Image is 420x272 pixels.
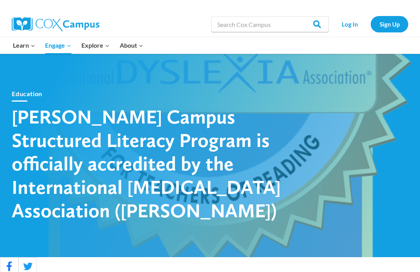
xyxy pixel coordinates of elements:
[45,40,71,50] span: Engage
[8,37,148,54] nav: Primary Navigation
[333,16,367,32] a: Log In
[12,17,99,31] img: Cox Campus
[371,16,408,32] a: Sign Up
[12,90,42,97] a: Education
[81,40,110,50] span: Explore
[211,16,329,32] input: Search Cox Campus
[333,16,408,32] nav: Secondary Navigation
[12,105,286,222] h1: [PERSON_NAME] Campus Structured Literacy Program is officially accredited by the International [M...
[120,40,143,50] span: About
[13,40,35,50] span: Learn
